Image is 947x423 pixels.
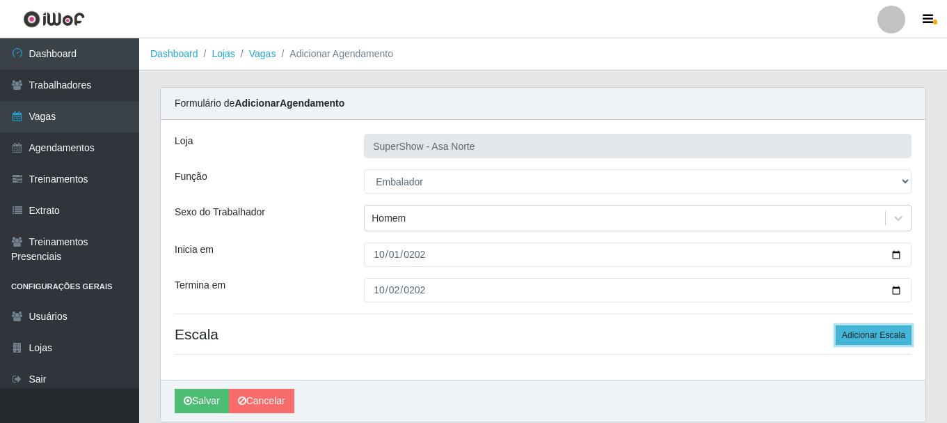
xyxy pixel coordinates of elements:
strong: Adicionar Agendamento [234,98,344,109]
a: Cancelar [229,389,294,413]
h4: Escala [175,325,912,343]
label: Função [175,169,207,184]
img: CoreUI Logo [23,10,85,28]
a: Lojas [212,48,234,59]
input: 00/00/0000 [364,278,912,302]
a: Vagas [249,48,276,59]
a: Dashboard [150,48,198,59]
div: Homem [372,211,406,226]
label: Sexo do Trabalhador [175,205,265,220]
label: Inicia em [175,243,214,257]
nav: breadcrumb [139,38,947,70]
label: Loja [175,134,193,148]
li: Adicionar Agendamento [276,47,393,61]
button: Adicionar Escala [836,325,912,345]
input: 00/00/0000 [364,243,912,267]
label: Termina em [175,278,225,293]
button: Salvar [175,389,229,413]
div: Formulário de [161,88,925,120]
